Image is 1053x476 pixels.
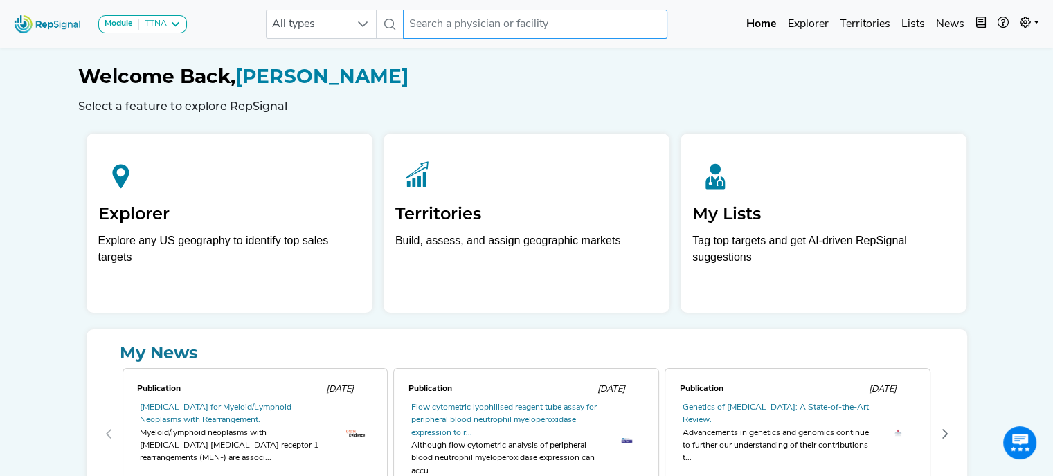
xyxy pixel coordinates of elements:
[87,134,372,313] a: ExplorerExplore any US geography to identify top sales targets
[411,403,596,437] a: Flow cytometric lyophilised reagent tube assay for peripheral blood neutrophil myeloperoxidase ex...
[692,232,955,273] p: Tag top targets and get AI-driven RepSignal suggestions
[408,385,451,393] span: Publication
[137,385,181,393] span: Publication
[782,10,834,38] a: Explorer
[395,232,658,273] p: Build, assess, and assign geographic markets
[930,10,970,38] a: News
[325,385,353,394] span: [DATE]
[78,100,975,113] h6: Select a feature to explore RepSignal
[267,10,350,38] span: All types
[78,64,235,88] span: Welcome Back,
[681,134,966,313] a: My ListsTag top targets and get AI-driven RepSignal suggestions
[692,204,955,224] h2: My Lists
[741,10,782,38] a: Home
[140,427,330,465] div: Myeloid/lymphoid neoplasms with [MEDICAL_DATA] [MEDICAL_DATA] receptor 1 rearrangements (MLN-) ar...
[889,428,908,439] img: th
[98,232,361,266] div: Explore any US geography to identify top sales targets
[78,65,975,89] h1: [PERSON_NAME]
[834,10,896,38] a: Territories
[140,403,291,424] a: [MEDICAL_DATA] for Myeloid/Lymphoid Neoplasms with Rearrangement.
[384,134,669,313] a: TerritoriesBuild, assess, and assign geographic markets
[682,403,868,424] a: Genetics of [MEDICAL_DATA]: A State-of-the-Art Review.
[98,15,187,33] button: ModuleTTNA
[98,204,361,224] h2: Explorer
[934,423,956,445] button: Next Page
[896,10,930,38] a: Lists
[395,204,658,224] h2: Territories
[105,19,133,28] strong: Module
[403,10,667,39] input: Search a physician or facility
[682,427,872,465] div: Advancements in genetics and genomics continue to further our understanding of their contribution...
[139,19,167,30] div: TTNA
[597,385,624,394] span: [DATE]
[346,430,365,437] img: th
[679,385,723,393] span: Publication
[98,340,956,365] a: My News
[970,10,992,38] button: Intel Book
[618,433,636,446] img: th
[868,385,896,394] span: [DATE]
